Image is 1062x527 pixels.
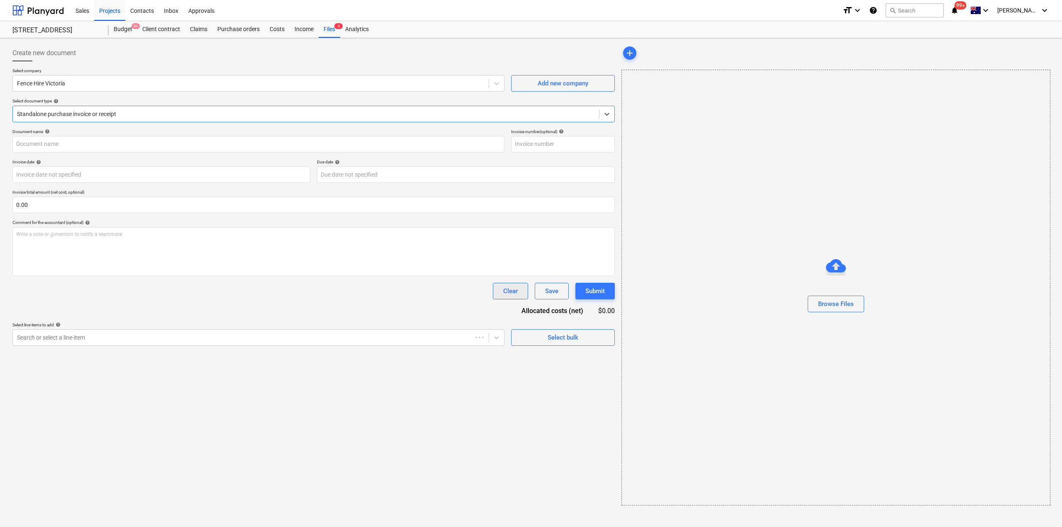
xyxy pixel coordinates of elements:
div: Add new company [538,78,588,89]
span: help [52,99,58,104]
button: Browse Files [808,296,864,312]
span: 9+ [132,23,140,29]
i: format_size [843,5,853,15]
div: Browse Files [818,299,854,309]
a: Claims [185,21,212,38]
input: Document name [12,136,504,153]
a: Budget9+ [109,21,137,38]
input: Invoice total amount (net cost, optional) [12,197,615,213]
div: Files [319,21,340,38]
button: Add new company [511,75,615,92]
a: Analytics [340,21,374,38]
span: help [557,129,564,134]
i: keyboard_arrow_down [1040,5,1050,15]
iframe: Chat Widget [1021,487,1062,527]
a: Costs [265,21,290,38]
div: Select bulk [548,332,578,343]
span: help [54,322,61,327]
button: Search [886,3,944,17]
div: Save [545,286,558,296]
div: Due date [317,159,615,165]
button: Submit [575,283,615,299]
button: Clear [493,283,528,299]
a: Files6 [319,21,340,38]
button: Select bulk [511,329,615,346]
div: Clear [503,286,518,296]
input: Invoice number [511,136,615,153]
div: Select document type [12,98,615,104]
span: help [333,160,340,165]
div: Select line-items to add [12,322,504,328]
div: Browse Files [621,70,1050,505]
div: Allocated costs (net) [507,306,597,316]
i: notifications [950,5,959,15]
span: search [889,7,896,14]
a: Client contract [137,21,185,38]
a: Purchase orders [212,21,265,38]
input: Invoice date not specified [12,166,310,183]
div: Invoice date [12,159,310,165]
span: 99+ [955,1,967,10]
span: help [34,160,41,165]
span: help [43,129,50,134]
div: Submit [585,286,605,296]
div: Invoice number (optional) [511,129,615,134]
div: $0.00 [597,306,615,316]
span: [PERSON_NAME] [997,7,1039,14]
span: Create new document [12,48,76,58]
p: Select company [12,68,504,75]
div: Comment for the accountant (optional) [12,220,615,225]
div: Budget [109,21,137,38]
button: Save [535,283,569,299]
span: add [625,48,635,58]
p: Invoice total amount (net cost, optional) [12,189,615,197]
i: Knowledge base [869,5,877,15]
div: [STREET_ADDRESS] [12,26,99,35]
input: Due date not specified [317,166,615,183]
span: help [83,220,90,225]
i: keyboard_arrow_down [981,5,991,15]
a: Income [290,21,319,38]
span: 6 [334,23,343,29]
i: keyboard_arrow_down [853,5,862,15]
div: Document name [12,129,504,134]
